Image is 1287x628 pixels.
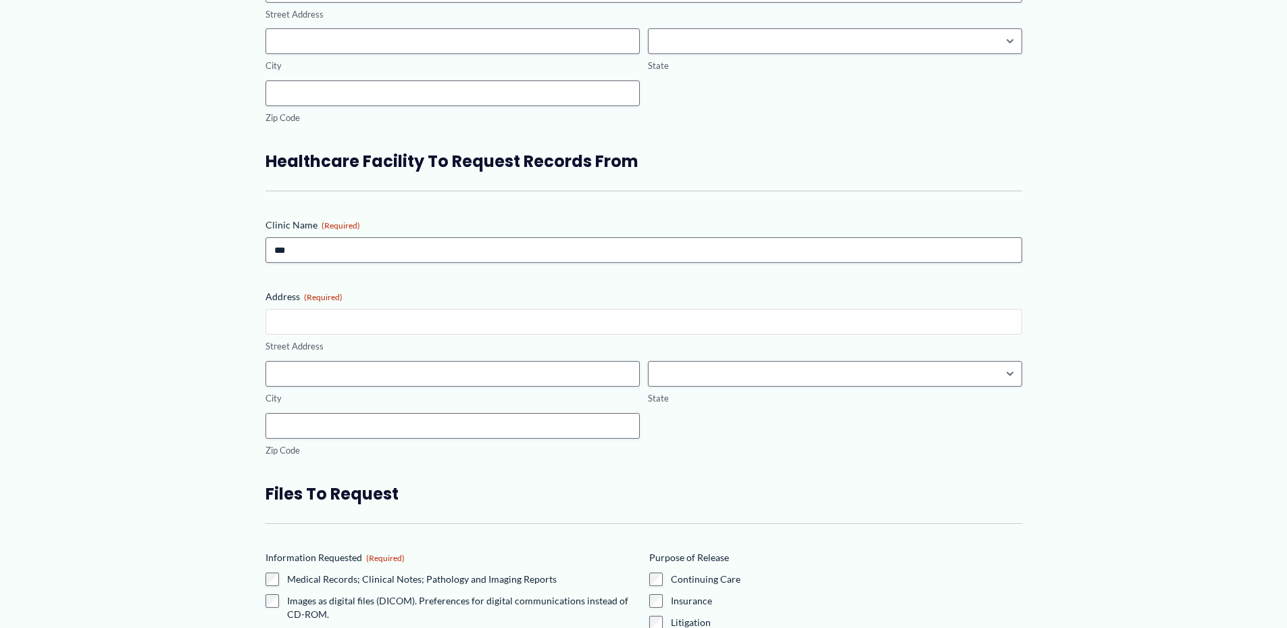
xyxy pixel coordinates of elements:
label: State [648,392,1022,405]
label: Zip Code [266,112,640,124]
label: Medical Records; Clinical Notes; Pathology and Imaging Reports [287,573,638,586]
label: Images as digital files (DICOM). Preferences for digital communications instead of CD-ROM. [287,594,638,621]
label: Continuing Care [671,573,1022,586]
label: City [266,59,640,72]
label: State [648,59,1022,72]
span: (Required) [304,292,343,302]
label: Clinic Name [266,218,1022,232]
legend: Address [266,290,343,304]
span: (Required) [366,553,405,563]
legend: Information Requested [266,551,405,564]
legend: Purpose of Release [649,551,729,564]
label: City [266,392,640,405]
h3: Files to Request [266,483,1022,504]
label: Street Address [266,340,1022,353]
h3: Healthcare Facility to request records from [266,151,1022,172]
label: Street Address [266,8,1022,21]
label: Zip Code [266,444,640,457]
span: (Required) [322,220,360,231]
label: Insurance [671,594,1022,608]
